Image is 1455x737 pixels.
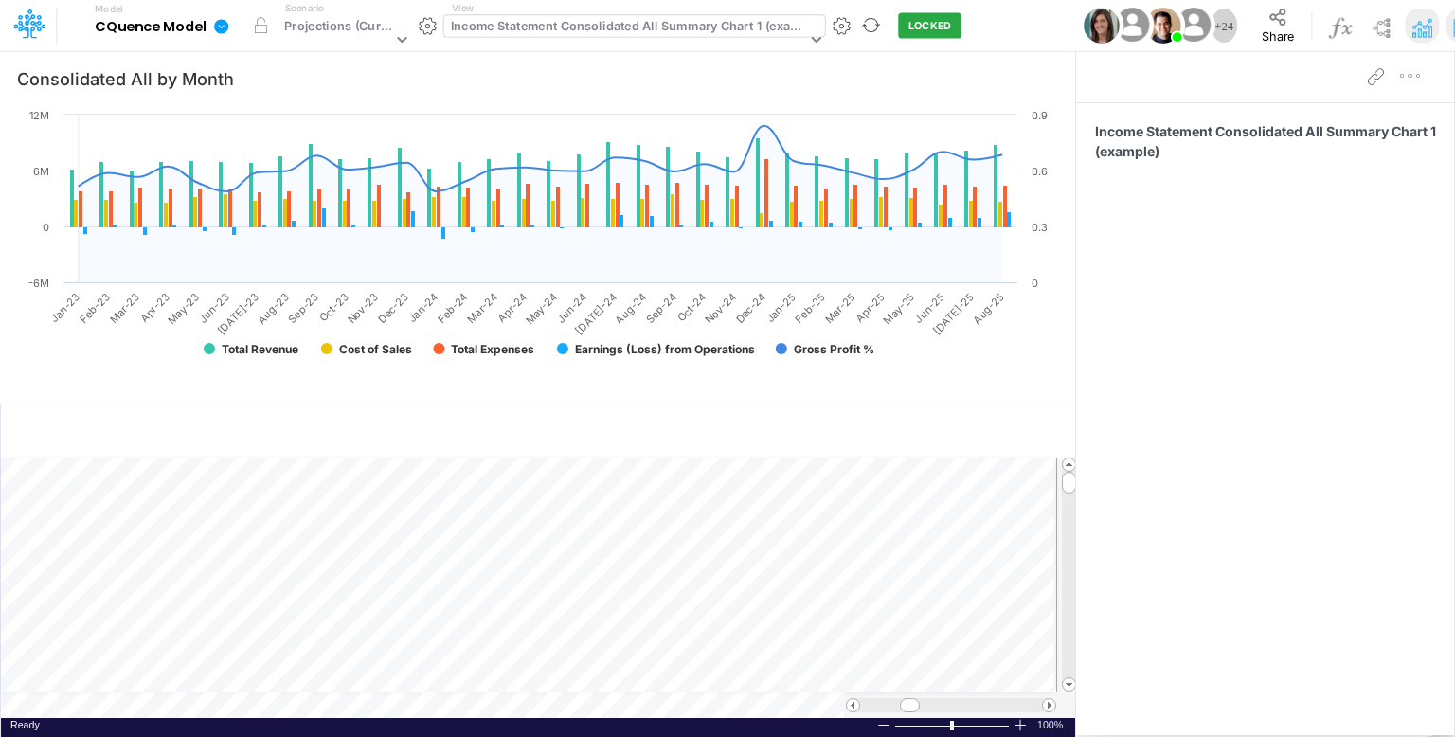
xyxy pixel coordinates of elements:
[95,19,206,36] b: CQuence Model
[317,290,351,324] text: Oct-23
[894,718,1013,732] div: Zoom
[970,290,1007,327] text: Aug-25
[1095,121,1443,161] span: Income Statement Consolidated All Summary Chart 1 (example)
[575,342,755,356] text: Earnings (Loss) from Operations
[612,290,649,327] text: Aug-24
[1032,109,1048,122] text: 0.9
[375,290,410,325] text: Dec-23
[285,1,324,15] label: Scenario
[165,290,202,327] text: May-23
[674,290,709,324] text: Oct-24
[703,290,739,326] text: Nov-24
[1145,8,1181,44] img: User Image Icon
[77,290,112,325] text: Feb-23
[1032,221,1048,234] text: 0.3
[898,13,961,39] button: LOCKED
[881,290,918,327] text: May-25
[345,290,381,326] text: Nov-23
[452,1,474,15] label: View
[930,290,977,336] text: [DATE]-25
[572,290,619,336] text: [DATE]-24
[1246,2,1310,49] button: Share
[495,290,530,325] text: Apr-24
[284,17,391,39] div: Projections (Current)
[33,165,49,178] text: 6M
[1262,28,1294,43] span: Share
[733,290,768,325] text: Dec-24
[95,4,123,15] label: Model
[1032,165,1048,178] text: 0.6
[451,342,534,356] text: Total Expenses
[16,59,872,98] input: Type a title here
[405,290,440,325] text: Jan-24
[17,412,663,451] input: Type a title here
[1111,4,1154,46] img: User Image Icon
[465,290,500,325] text: Mar-24
[876,718,891,732] div: Zoom Out
[196,290,231,325] text: Jun-23
[1037,718,1066,732] span: 100%
[28,277,49,290] text: -6M
[435,290,470,325] text: Feb-24
[794,342,874,356] text: Gross Profit %
[643,290,678,325] text: Sep-24
[451,17,806,39] div: Income Statement Consolidated All Summary Chart 1 (example)
[339,342,412,356] text: Cost of Sales
[1173,4,1215,46] img: User Image Icon
[1084,8,1120,44] img: User Image Icon
[222,342,298,356] text: Total Revenue
[10,719,40,730] span: Ready
[107,290,142,325] text: Mar-23
[950,721,954,730] div: Zoom
[1214,20,1233,32] span: + 24
[29,109,49,122] text: 12M
[763,290,799,325] text: Jan-25
[10,718,40,732] div: In Ready mode
[523,290,560,327] text: May-24
[137,290,172,325] text: Apr-23
[1032,277,1038,290] text: 0
[912,290,947,325] text: Jun-25
[554,290,589,325] text: Jun-24
[43,221,49,234] text: 0
[822,290,857,325] text: Mar-25
[1013,718,1028,732] div: Zoom In
[255,290,292,327] text: Aug-23
[215,290,261,336] text: [DATE]-23
[48,290,83,325] text: Jan-23
[853,290,888,325] text: Apr-25
[793,290,828,325] text: Feb-25
[1037,718,1066,732] div: Zoom level
[286,290,321,325] text: Sep-23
